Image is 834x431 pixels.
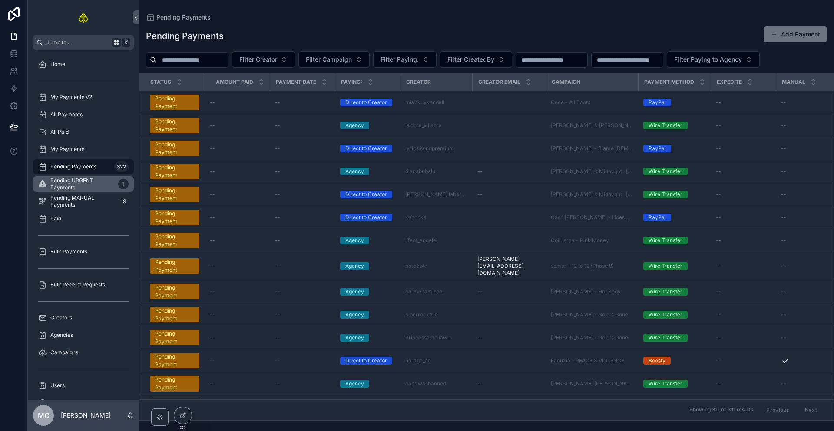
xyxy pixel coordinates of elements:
a: -- [477,168,540,175]
a: -- [716,237,771,244]
a: notces4r [405,263,427,270]
a: -- [275,263,330,270]
span: Bulk Payments [50,248,87,255]
a: [PERSON_NAME] - Gold's Gone [551,334,628,341]
a: -- [275,237,330,244]
div: Pending Payment [155,284,194,299]
a: -- [210,311,265,318]
div: Pending Payment [155,258,194,274]
span: -- [716,99,721,106]
a: sombr - 12 to 12 (Phase 8) [551,263,614,270]
a: Pending Payment [150,210,199,225]
a: Pending Payment [150,95,199,110]
a: [PERSON_NAME] - Gold's Gone [551,311,633,318]
span: Bulk Receipt Requests [50,281,105,288]
span: All Paid [50,128,69,135]
div: Pending Payment [155,118,194,133]
a: [PERSON_NAME] & Midnvght -[PERSON_NAME] [551,168,633,175]
div: Wire Transfer [649,168,682,175]
a: lyrics.songpremium [405,145,454,152]
span: -- [477,168,483,175]
button: Add Payment [764,26,827,42]
a: Faouzia - PEACE & VIOLENCE [551,357,633,364]
span: -- [210,214,215,221]
a: Agency [340,262,395,270]
a: -- [275,122,330,129]
a: sombr - 12 to 12 (Phase 8) [551,263,633,270]
span: Jump to... [46,39,109,46]
a: Agency [340,122,395,129]
span: -- [210,99,215,106]
span: -- [275,263,280,270]
a: -- [716,191,771,198]
a: [PERSON_NAME] & [PERSON_NAME] & Traetwothree - Slow Down [551,122,633,129]
a: -- [716,263,771,270]
span: Filter Campaign [306,55,352,64]
span: -- [716,357,721,364]
button: Select Button [667,51,760,68]
a: [PERSON_NAME] & Midnvght -[PERSON_NAME] [551,191,633,198]
a: -- [716,168,771,175]
div: Pending Payment [155,353,194,368]
a: Pending Payment [150,376,199,392]
span: isidora_villagra [405,122,442,129]
a: miabkuykendall [405,99,444,106]
span: Coi Leray - Pink Money [551,237,609,244]
a: Pending MANUAL Payments19 [33,194,134,209]
span: -- [210,357,215,364]
a: -- [210,168,265,175]
a: -- [210,145,265,152]
a: -- [477,288,540,295]
a: Bulk Receipt Requests [33,277,134,293]
a: -- [716,99,771,106]
span: Princessameliawu [405,334,450,341]
a: -- [275,334,330,341]
span: All Payments [50,111,83,118]
a: My Payments V2 [33,89,134,105]
a: Pending Payment [150,330,199,345]
span: -- [716,122,721,129]
span: Pending Payments [156,13,211,22]
span: -- [716,263,721,270]
a: -- [210,288,265,295]
div: PayPal [649,214,666,221]
a: [PERSON_NAME] - Gold's Gone [551,334,633,341]
a: piperrockelle [405,311,438,318]
span: -- [275,288,280,295]
a: -- [716,214,771,221]
a: lifeof_angelei [405,237,437,244]
a: -- [210,357,265,364]
span: -- [210,237,215,244]
span: Filter CreatedBy [447,55,494,64]
a: [PERSON_NAME][EMAIL_ADDRESS][DOMAIN_NAME] [477,256,540,276]
a: Wire Transfer [643,262,705,270]
span: -- [275,99,280,106]
a: Pending Payment [150,233,199,248]
a: piperrockelle [405,311,467,318]
div: Agency [345,288,364,296]
span: -- [210,288,215,295]
a: Wire Transfer [643,311,705,319]
a: -- [275,288,330,295]
div: Wire Transfer [649,262,682,270]
a: Princessameliawu [405,334,467,341]
span: -- [781,311,786,318]
span: Pending MANUAL Payments [50,194,115,208]
a: Campaigns [33,345,134,360]
button: Select Button [373,51,437,68]
a: Cash [PERSON_NAME] - Hoes Be Mad (Phase 3) [551,214,633,221]
span: -- [210,145,215,152]
a: [PERSON_NAME].labordeee [405,191,467,198]
span: Pending URGENT Payments [50,177,115,191]
a: kepocks [405,214,467,221]
a: notces4r [405,263,467,270]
